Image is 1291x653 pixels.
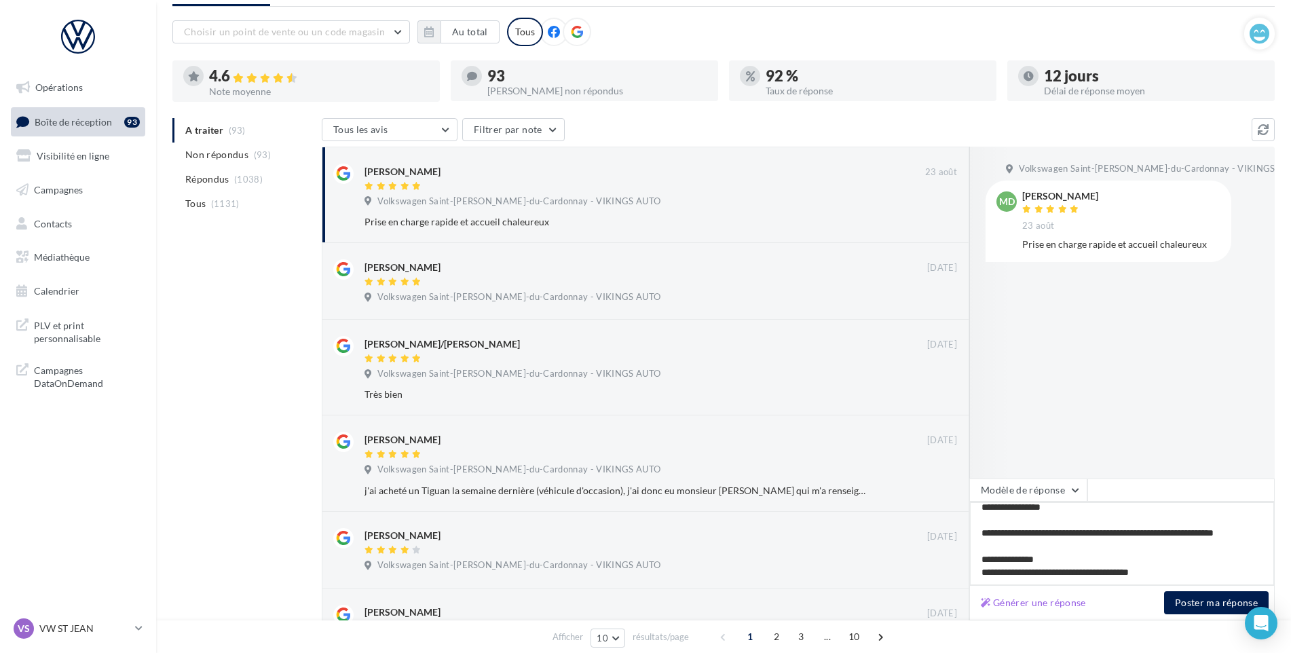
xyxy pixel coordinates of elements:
[927,262,957,274] span: [DATE]
[487,69,707,83] div: 93
[377,291,660,303] span: Volkswagen Saint-[PERSON_NAME]-du-Cardonnay - VIKINGS AUTO
[8,176,148,204] a: Campagnes
[843,626,865,648] span: 10
[364,484,869,498] div: j'ai acheté un Tiguan la semaine dernière (véhicule d'occasion), j'ai donc eu monsieur [PERSON_NA...
[377,195,660,208] span: Volkswagen Saint-[PERSON_NAME]-du-Cardonnay - VIKINGS AUTO
[790,626,812,648] span: 3
[364,605,441,619] div: [PERSON_NAME]
[364,388,869,401] div: Très bien
[462,118,565,141] button: Filtrer par note
[333,124,388,135] span: Tous les avis
[34,316,140,346] span: PLV et print personnalisable
[633,631,689,643] span: résultats/page
[34,361,140,390] span: Campagnes DataOnDemand
[185,197,206,210] span: Tous
[254,149,271,160] span: (93)
[8,356,148,396] a: Campagnes DataOnDemand
[209,87,429,96] div: Note moyenne
[925,166,957,179] span: 23 août
[8,311,148,351] a: PLV et print personnalisable
[739,626,761,648] span: 1
[172,20,410,43] button: Choisir un point de vente ou un code magasin
[377,559,660,572] span: Volkswagen Saint-[PERSON_NAME]-du-Cardonnay - VIKINGS AUTO
[364,165,441,179] div: [PERSON_NAME]
[184,26,385,37] span: Choisir un point de vente ou un code magasin
[18,622,30,635] span: VS
[975,595,1091,611] button: Générer une réponse
[507,18,543,46] div: Tous
[8,277,148,305] a: Calendrier
[39,622,130,635] p: VW ST JEAN
[364,215,869,229] div: Prise en charge rapide et accueil chaleureux
[364,337,520,351] div: [PERSON_NAME]/[PERSON_NAME]
[591,629,625,648] button: 10
[185,148,248,162] span: Non répondus
[8,142,148,170] a: Visibilité en ligne
[364,433,441,447] div: [PERSON_NAME]
[34,251,90,263] span: Médiathèque
[817,626,838,648] span: ...
[417,20,500,43] button: Au total
[1245,607,1277,639] div: Open Intercom Messenger
[209,69,429,84] div: 4.6
[11,616,145,641] a: VS VW ST JEAN
[441,20,500,43] button: Au total
[234,174,263,185] span: (1038)
[553,631,583,643] span: Afficher
[37,150,109,162] span: Visibilité en ligne
[1044,86,1264,96] div: Délai de réponse moyen
[35,81,83,93] span: Opérations
[927,339,957,351] span: [DATE]
[766,69,986,83] div: 92 %
[1022,238,1220,251] div: Prise en charge rapide et accueil chaleureux
[377,464,660,476] span: Volkswagen Saint-[PERSON_NAME]-du-Cardonnay - VIKINGS AUTO
[8,243,148,272] a: Médiathèque
[1044,69,1264,83] div: 12 jours
[597,633,608,643] span: 10
[8,73,148,102] a: Opérations
[766,86,986,96] div: Taux de réponse
[211,198,240,209] span: (1131)
[927,608,957,620] span: [DATE]
[35,115,112,127] span: Boîte de réception
[766,626,787,648] span: 2
[322,118,457,141] button: Tous les avis
[34,285,79,297] span: Calendrier
[34,217,72,229] span: Contacts
[34,184,83,195] span: Campagnes
[364,529,441,542] div: [PERSON_NAME]
[969,479,1087,502] button: Modèle de réponse
[185,172,229,186] span: Répondus
[999,195,1015,208] span: MD
[1022,220,1054,232] span: 23 août
[124,117,140,128] div: 93
[927,434,957,447] span: [DATE]
[1164,591,1269,614] button: Poster ma réponse
[927,531,957,543] span: [DATE]
[8,107,148,136] a: Boîte de réception93
[364,261,441,274] div: [PERSON_NAME]
[1022,191,1098,201] div: [PERSON_NAME]
[8,210,148,238] a: Contacts
[377,368,660,380] span: Volkswagen Saint-[PERSON_NAME]-du-Cardonnay - VIKINGS AUTO
[487,86,707,96] div: [PERSON_NAME] non répondus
